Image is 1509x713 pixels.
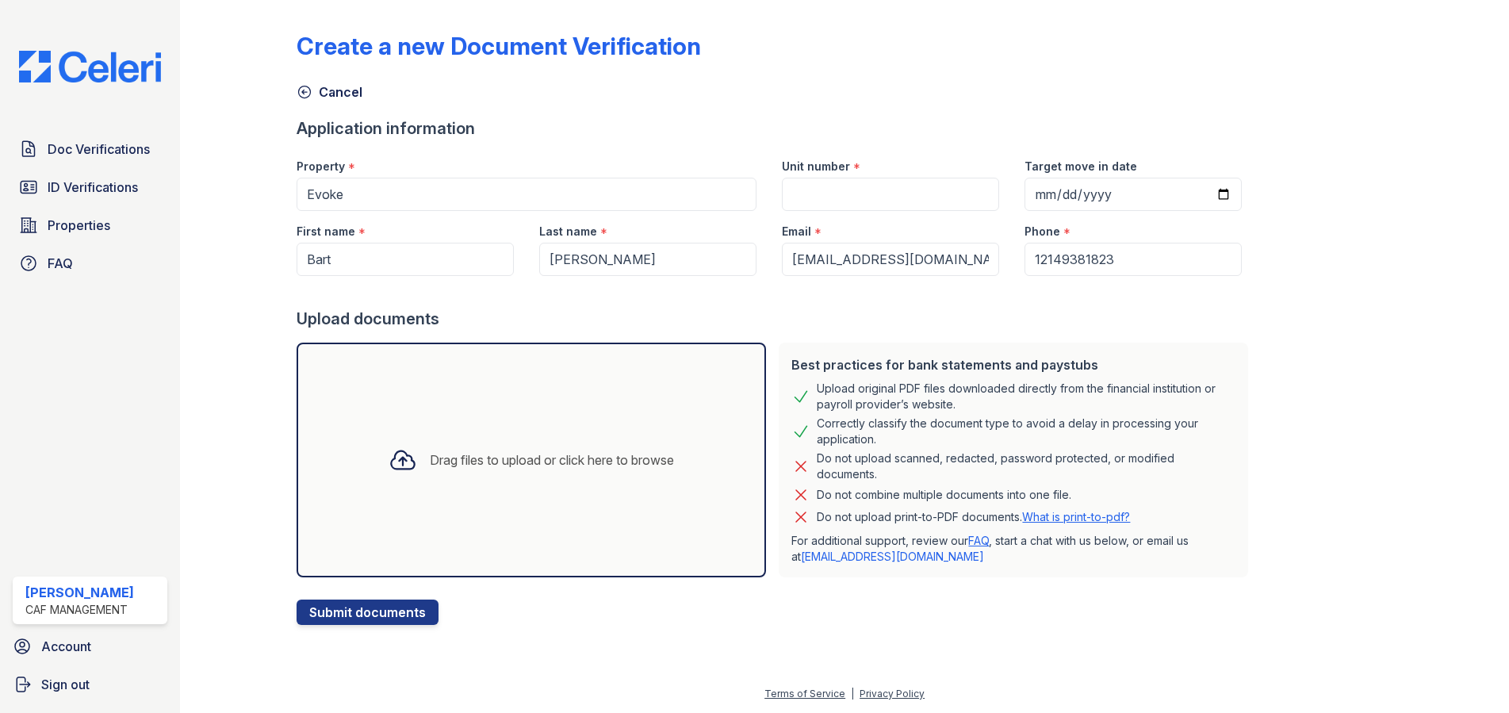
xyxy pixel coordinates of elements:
[782,224,811,240] label: Email
[13,247,167,279] a: FAQ
[817,450,1235,482] div: Do not upload scanned, redacted, password protected, or modified documents.
[860,688,925,700] a: Privacy Policy
[430,450,674,470] div: Drag files to upload or click here to browse
[48,178,138,197] span: ID Verifications
[25,602,134,618] div: CAF Management
[41,637,91,656] span: Account
[6,631,174,662] a: Account
[297,600,439,625] button: Submit documents
[1025,224,1060,240] label: Phone
[539,224,597,240] label: Last name
[297,117,1254,140] div: Application information
[41,675,90,694] span: Sign out
[782,159,850,174] label: Unit number
[13,171,167,203] a: ID Verifications
[13,209,167,241] a: Properties
[1025,159,1137,174] label: Target move in date
[1022,510,1130,523] a: What is print-to-pdf?
[297,224,355,240] label: First name
[25,583,134,602] div: [PERSON_NAME]
[817,416,1235,447] div: Correctly classify the document type to avoid a delay in processing your application.
[968,534,989,547] a: FAQ
[764,688,845,700] a: Terms of Service
[13,133,167,165] a: Doc Verifications
[817,381,1235,412] div: Upload original PDF files downloaded directly from the financial institution or payroll provider’...
[791,533,1235,565] p: For additional support, review our , start a chat with us below, or email us at
[297,159,345,174] label: Property
[297,32,701,60] div: Create a new Document Verification
[297,308,1254,330] div: Upload documents
[48,254,73,273] span: FAQ
[48,216,110,235] span: Properties
[851,688,854,700] div: |
[6,51,174,82] img: CE_Logo_Blue-a8612792a0a2168367f1c8372b55b34899dd931a85d93a1a3d3e32e68fde9ad4.png
[48,140,150,159] span: Doc Verifications
[791,355,1235,374] div: Best practices for bank statements and paystubs
[801,550,984,563] a: [EMAIL_ADDRESS][DOMAIN_NAME]
[297,82,362,102] a: Cancel
[817,485,1071,504] div: Do not combine multiple documents into one file.
[6,669,174,700] a: Sign out
[817,509,1130,525] p: Do not upload print-to-PDF documents.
